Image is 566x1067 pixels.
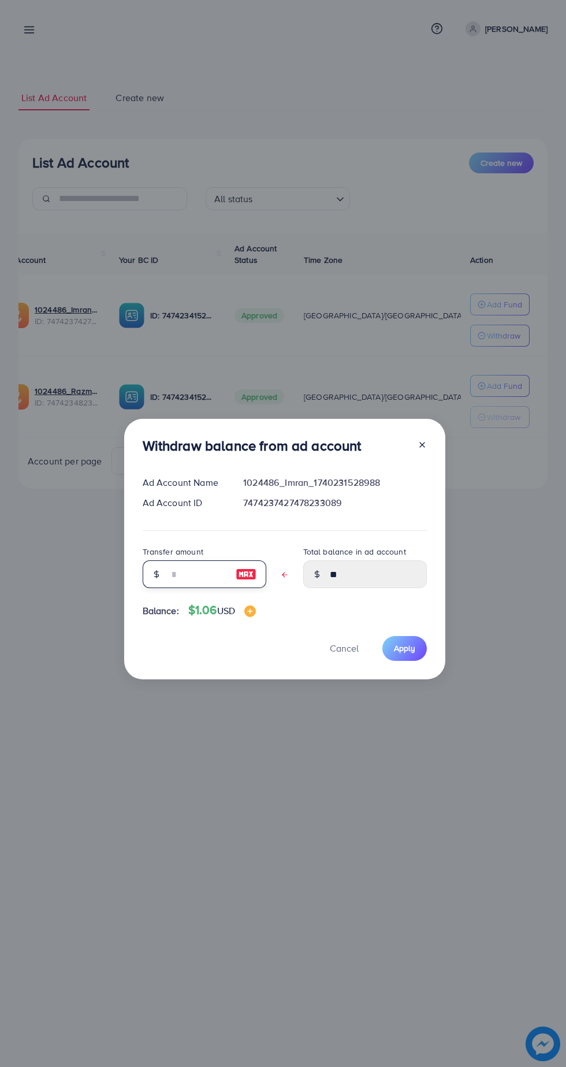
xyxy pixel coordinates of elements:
[217,604,235,617] span: USD
[143,437,362,454] h3: Withdraw balance from ad account
[394,642,415,654] span: Apply
[315,636,373,661] button: Cancel
[133,496,234,510] div: Ad Account ID
[236,567,256,581] img: image
[244,605,256,617] img: image
[330,642,359,655] span: Cancel
[188,603,256,618] h4: $1.06
[143,546,203,557] label: Transfer amount
[382,636,427,661] button: Apply
[234,476,435,489] div: 1024486_Imran_1740231528988
[143,604,179,618] span: Balance:
[303,546,406,557] label: Total balance in ad account
[234,496,435,510] div: 7474237427478233089
[133,476,234,489] div: Ad Account Name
